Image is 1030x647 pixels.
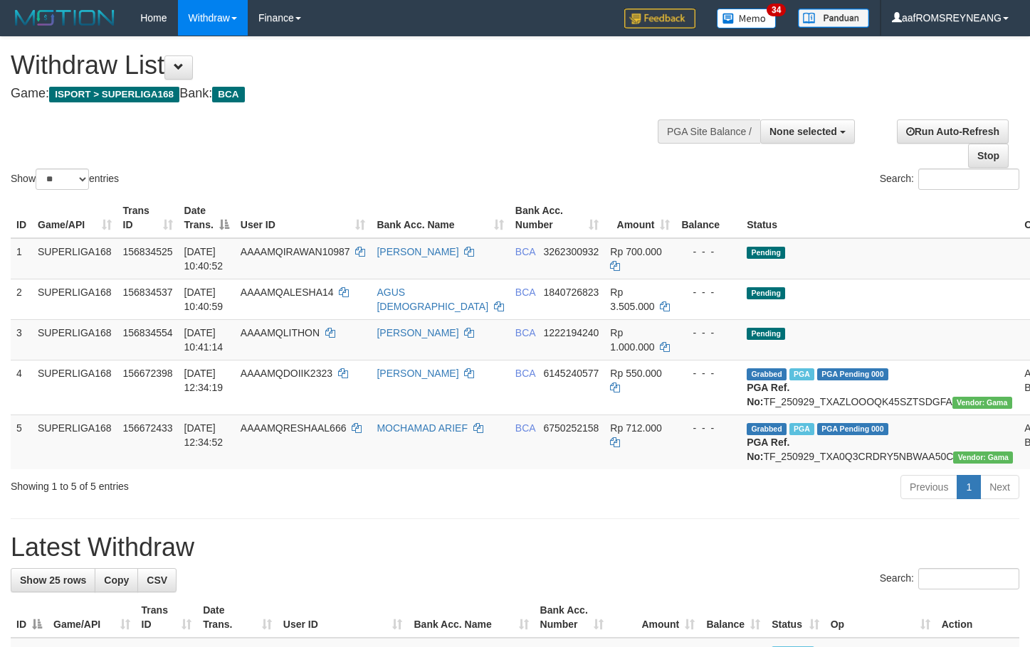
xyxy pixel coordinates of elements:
[11,319,32,360] td: 3
[48,597,136,638] th: Game/API: activate to sort column ascending
[49,87,179,102] span: ISPORT > SUPERLIGA168
[123,246,173,257] span: 156834525
[32,415,117,469] td: SUPERLIGA168
[604,198,676,238] th: Amount: activate to sort column ascending
[184,246,224,272] span: [DATE] 10:40:52
[377,368,458,379] a: [PERSON_NAME]
[747,382,789,407] b: PGA Ref. No:
[741,415,1019,469] td: TF_250929_TXA0Q3CRDRY5NBWAA50C
[543,368,599,379] span: Copy 6145240577 to clipboard
[515,368,535,379] span: BCA
[11,7,119,28] img: MOTION_logo.png
[377,422,468,434] a: MOCHAMAD ARIEF
[543,287,599,298] span: Copy 1840726823 to clipboard
[11,568,95,592] a: Show 25 rows
[11,238,32,279] td: 1
[789,423,814,435] span: Marked by aafsoycanthlai
[377,246,458,257] a: [PERSON_NAME]
[880,169,1019,190] label: Search:
[197,597,278,638] th: Date Trans.: activate to sort column ascending
[408,597,534,638] th: Bank Acc. Name: activate to sort column ascending
[123,368,173,379] span: 156672398
[136,597,198,638] th: Trans ID: activate to sort column ascending
[658,119,760,144] div: PGA Site Balance /
[957,475,981,499] a: 1
[179,198,235,238] th: Date Trans.: activate to sort column descending
[798,9,869,28] img: panduan.png
[681,366,735,380] div: - - -
[510,198,605,238] th: Bank Acc. Number: activate to sort column ascending
[676,198,741,238] th: Balance
[747,423,787,435] span: Grabbed
[137,568,177,592] a: CSV
[766,597,825,638] th: Status: activate to sort column ascending
[610,327,654,353] span: Rp 1.000.000
[717,9,777,28] img: Button%20Memo.svg
[817,423,888,435] span: PGA Pending
[543,422,599,434] span: Copy 6750252158 to clipboard
[681,421,735,435] div: - - -
[32,198,117,238] th: Game/API: activate to sort column ascending
[515,327,535,338] span: BCA
[95,568,138,592] a: Copy
[212,87,244,102] span: BCA
[741,360,1019,415] td: TF_250929_TXAZLOOOQK45SZTSDGFA
[147,574,167,586] span: CSV
[104,574,129,586] span: Copy
[377,327,458,338] a: [PERSON_NAME]
[11,51,673,80] h1: Withdraw List
[184,368,224,393] span: [DATE] 12:34:19
[681,326,735,340] div: - - -
[535,597,610,638] th: Bank Acc. Number: activate to sort column ascending
[184,422,224,448] span: [DATE] 12:34:52
[20,574,86,586] span: Show 25 rows
[700,597,766,638] th: Balance: activate to sort column ascending
[624,9,695,28] img: Feedback.jpg
[953,451,1013,464] span: Vendor URL: https://trx31.1velocity.biz
[235,198,372,238] th: User ID: activate to sort column ascending
[747,437,789,462] b: PGA Ref. No:
[980,475,1019,499] a: Next
[515,287,535,298] span: BCA
[610,422,661,434] span: Rp 712.000
[241,327,320,338] span: AAAAMQLITHON
[32,360,117,415] td: SUPERLIGA168
[241,246,350,257] span: AAAAMQIRAWAN10987
[117,198,179,238] th: Trans ID: activate to sort column ascending
[11,169,119,190] label: Show entries
[825,597,936,638] th: Op: activate to sort column ascending
[747,287,785,299] span: Pending
[918,169,1019,190] input: Search:
[681,245,735,259] div: - - -
[760,119,855,144] button: None selected
[767,4,786,16] span: 34
[936,597,1019,638] th: Action
[741,198,1019,238] th: Status
[769,126,837,137] span: None selected
[681,285,735,299] div: - - -
[900,475,957,499] a: Previous
[543,327,599,338] span: Copy 1222194240 to clipboard
[11,533,1019,562] h1: Latest Withdraw
[609,597,700,638] th: Amount: activate to sort column ascending
[747,247,785,259] span: Pending
[278,597,409,638] th: User ID: activate to sort column ascending
[32,319,117,360] td: SUPERLIGA168
[918,568,1019,589] input: Search:
[789,368,814,380] span: Marked by aafsoycanthlai
[123,287,173,298] span: 156834537
[817,368,888,380] span: PGA Pending
[880,568,1019,589] label: Search:
[123,327,173,338] span: 156834554
[123,422,173,434] span: 156672433
[11,474,419,493] div: Showing 1 to 5 of 5 entries
[11,87,673,101] h4: Game: Bank:
[32,238,117,279] td: SUPERLIGA168
[952,397,1012,409] span: Vendor URL: https://trx31.1velocity.biz
[543,246,599,257] span: Copy 3262300932 to clipboard
[11,597,48,638] th: ID: activate to sort column descending
[377,287,488,312] a: AGUS [DEMOGRAPHIC_DATA]
[747,328,785,340] span: Pending
[184,327,224,353] span: [DATE] 10:41:14
[241,287,334,298] span: AAAAMQALESHA14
